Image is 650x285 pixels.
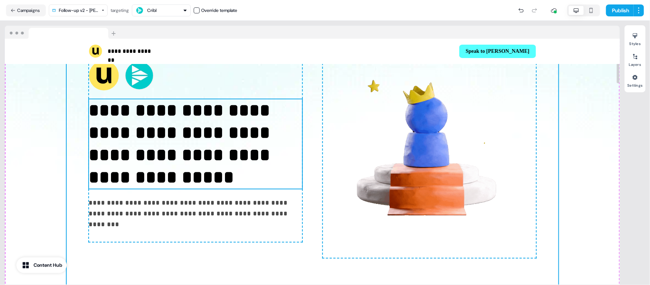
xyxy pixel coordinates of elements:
[323,45,536,258] img: Image
[16,257,67,273] button: Content Hub
[34,262,62,269] div: Content Hub
[5,26,119,39] img: Browser topbar
[606,4,634,16] button: Publish
[625,30,646,46] button: Styles
[625,51,646,67] button: Layers
[625,71,646,88] button: Settings
[59,7,98,14] div: Follow-up v2 - [PERSON_NAME]
[147,7,156,14] div: Cribl
[6,4,46,16] button: Campaigns
[132,4,191,16] button: Cribl
[111,7,129,14] div: targeting
[316,45,536,58] div: Speak to [PERSON_NAME]
[201,7,237,14] div: Override template
[459,45,536,58] button: Speak to [PERSON_NAME]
